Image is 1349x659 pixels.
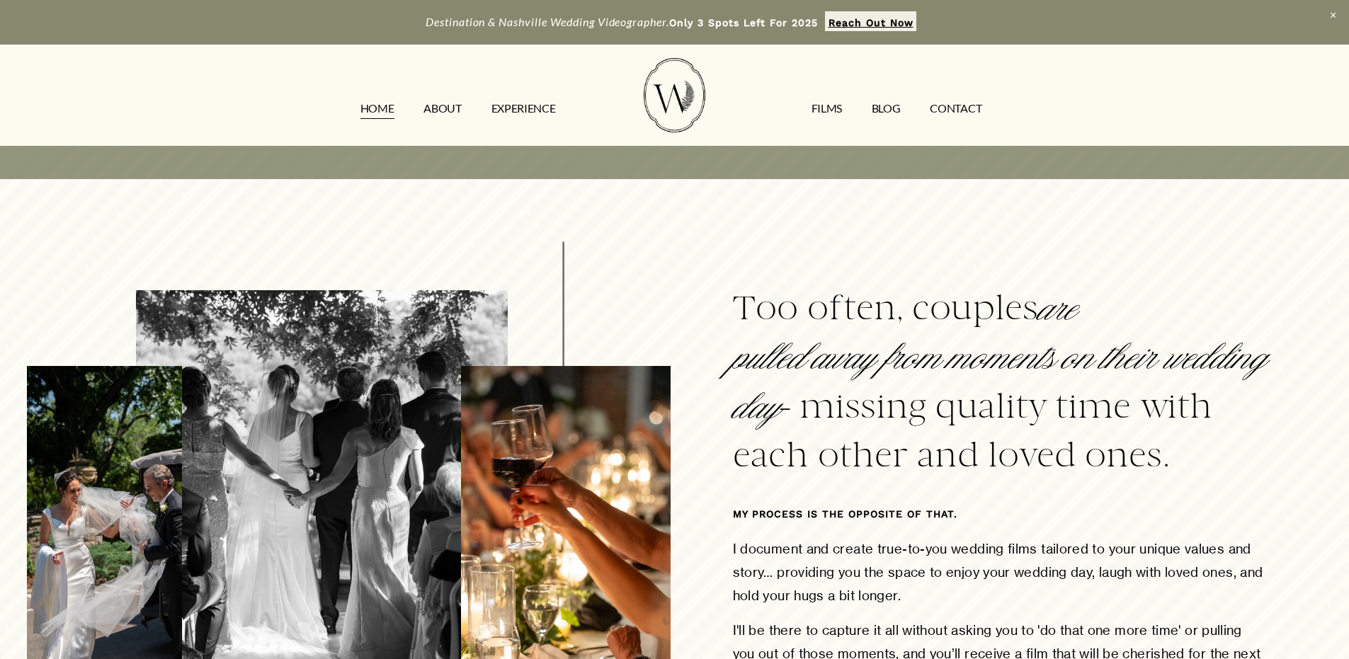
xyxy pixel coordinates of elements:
[733,288,1274,429] em: are pulled away from moments on their wedding day
[423,97,461,120] a: ABOUT
[360,97,394,120] a: HOME
[733,285,1268,479] h3: Too often, couples - missing quality time with each other and loved ones.
[812,97,842,120] a: FILMS
[825,11,916,31] a: Reach Out Now
[491,97,556,120] a: EXPERIENCE
[644,58,705,132] img: Wild Fern Weddings
[733,508,957,520] strong: MY PROCESS IS THE OPPOSITE OF THAT.
[829,17,913,28] strong: Reach Out Now
[872,97,901,120] a: Blog
[930,97,981,120] a: CONTACT
[733,537,1268,607] p: I document and create true-to-you wedding films tailored to your unique values and story… providi...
